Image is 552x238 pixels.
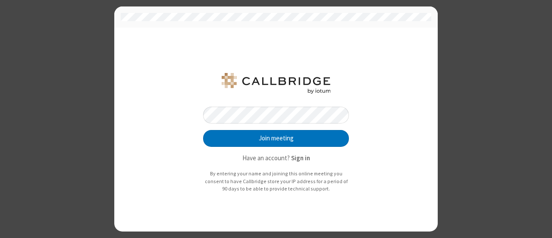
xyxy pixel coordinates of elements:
[291,154,310,162] strong: Sign in
[203,170,349,193] p: By entering your name and joining this online meeting you consent to have Callbridge store your I...
[203,153,349,163] p: Have an account?
[220,73,332,94] img: jay-testing
[291,153,310,163] button: Sign in
[203,130,349,147] button: Join meeting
